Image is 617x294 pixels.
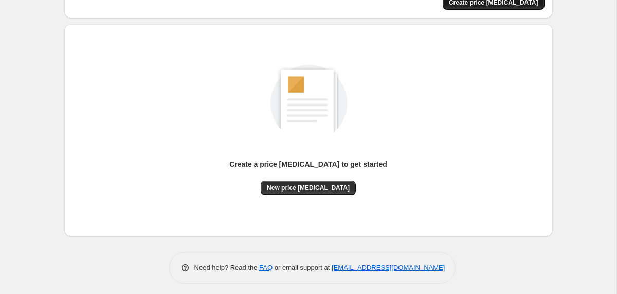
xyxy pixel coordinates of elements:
[261,181,356,195] button: New price [MEDICAL_DATA]
[332,264,445,271] a: [EMAIL_ADDRESS][DOMAIN_NAME]
[229,159,387,169] p: Create a price [MEDICAL_DATA] to get started
[273,264,332,271] span: or email support at
[194,264,260,271] span: Need help? Read the
[267,184,350,192] span: New price [MEDICAL_DATA]
[259,264,273,271] a: FAQ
